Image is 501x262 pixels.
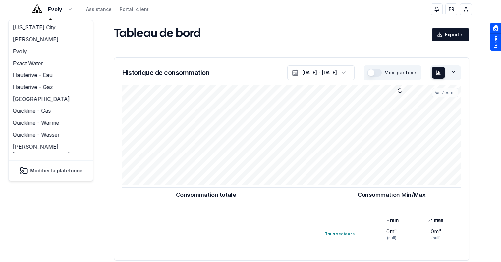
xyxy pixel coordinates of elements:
a: Exact Water [10,57,92,69]
button: Modifier la plateforme [13,164,89,177]
div: 0 m³ [369,227,414,235]
a: [PERSON_NAME][GEOGRAPHIC_DATA] [10,141,92,160]
a: Quickline - Wasser [10,129,92,141]
span: Zoom [442,90,453,95]
a: Evoly [10,45,92,57]
a: Quickline - Gas [10,105,92,117]
h3: Consommation totale [176,190,236,199]
a: Hauterive - Eau [10,69,92,81]
a: [US_STATE] City [10,22,92,33]
a: Quickline - Wärme [10,117,92,129]
div: (null) [369,235,414,240]
a: [GEOGRAPHIC_DATA] [10,93,92,105]
div: min [369,217,414,223]
div: (null) [414,235,458,240]
div: max [414,217,458,223]
h3: Consommation Min/Max [358,190,425,199]
a: Hauterive - Gaz [10,81,92,93]
div: 0 m³ [414,227,458,235]
div: Tous secteurs [325,231,369,237]
a: [PERSON_NAME] [10,33,92,45]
